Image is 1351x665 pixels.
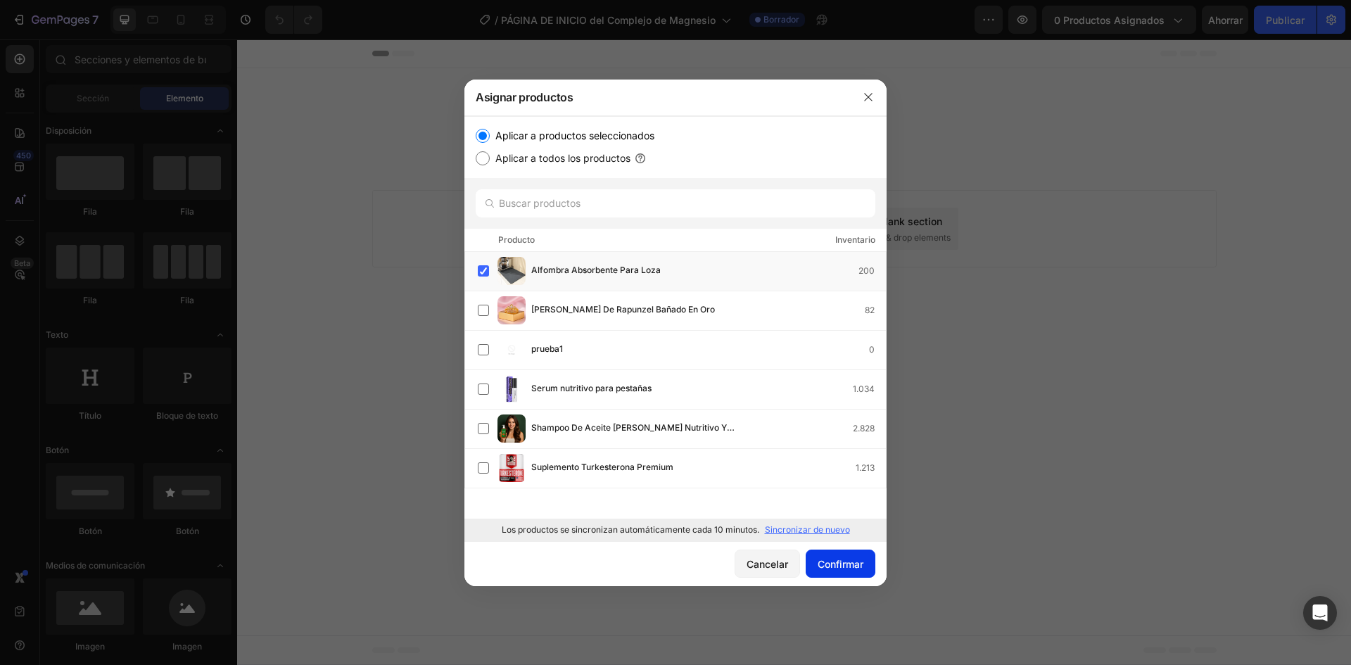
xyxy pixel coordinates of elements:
[865,305,875,315] font: 82
[497,454,526,482] img: imagen del producto
[497,336,526,364] img: imagen del producto
[806,550,875,578] button: Confirmar
[853,423,875,433] font: 2.828
[531,383,652,393] font: Serum nutritivo para pestañas
[735,550,800,578] button: Cancelar
[476,90,573,104] font: Asignar productos
[531,265,661,275] font: Alfombra Absorbente Para Loza
[747,558,788,570] font: Cancelar
[498,234,535,245] font: Producto
[516,175,590,189] div: Generate layout
[135,63,979,77] p: Publish the page to see the content.
[531,343,563,354] font: prueba1
[853,384,875,394] font: 1.034
[818,558,863,570] font: Confirmar
[531,462,673,472] font: Suplemento Turkesterona Premium
[476,189,875,217] input: Buscar productos
[497,375,526,403] img: imagen del producto
[531,304,715,315] font: [PERSON_NAME] De Rapunzel Bañado En Oro
[835,234,875,245] font: Inventario
[497,257,526,285] img: imagen del producto
[495,129,654,141] font: Aplicar a productos seleccionados
[524,143,590,158] span: Add section
[619,175,705,189] div: Add blank section
[1303,596,1337,630] div: Abrir Intercom Messenger
[497,296,526,324] img: imagen del producto
[502,524,759,535] font: Los productos se sincronizan automáticamente cada 10 minutos.
[869,344,875,355] font: 0
[399,192,495,205] span: inspired by CRO experts
[765,524,850,535] font: Sincronizar de nuevo
[856,462,875,473] font: 1.213
[514,192,590,205] span: from URL or image
[405,175,490,189] div: Choose templates
[495,152,630,164] font: Aplicar a todos los productos
[531,422,735,447] font: Shampoo De Aceite [PERSON_NAME] Nutritivo Y Regenerador
[497,414,526,443] img: imagen del producto
[858,265,875,276] font: 200
[609,192,713,205] span: then drag & drop elements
